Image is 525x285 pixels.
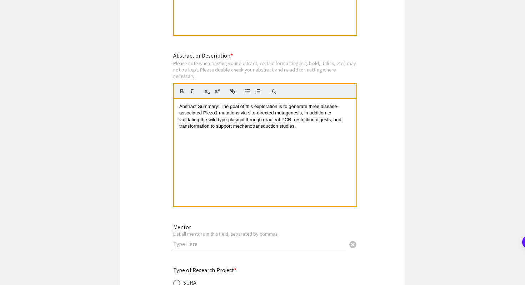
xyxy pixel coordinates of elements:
[173,60,357,79] div: Please note when pasting your abstract, certain formatting (e.g. bold, italics, etc.) may not be ...
[173,240,346,248] input: Type Here
[173,231,346,237] div: List all mentors in this field, separated by commas.
[173,223,191,231] mat-label: Mentor
[346,237,360,251] button: Clear
[5,253,30,280] iframe: Chat
[173,52,233,59] mat-label: Abstract or Description
[179,104,342,129] span: Abstract Summary: The goal of this exploration is to generate three disease-associated Piezo1 mut...
[349,240,357,249] span: cancel
[173,266,237,274] mat-label: Type of Research Project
